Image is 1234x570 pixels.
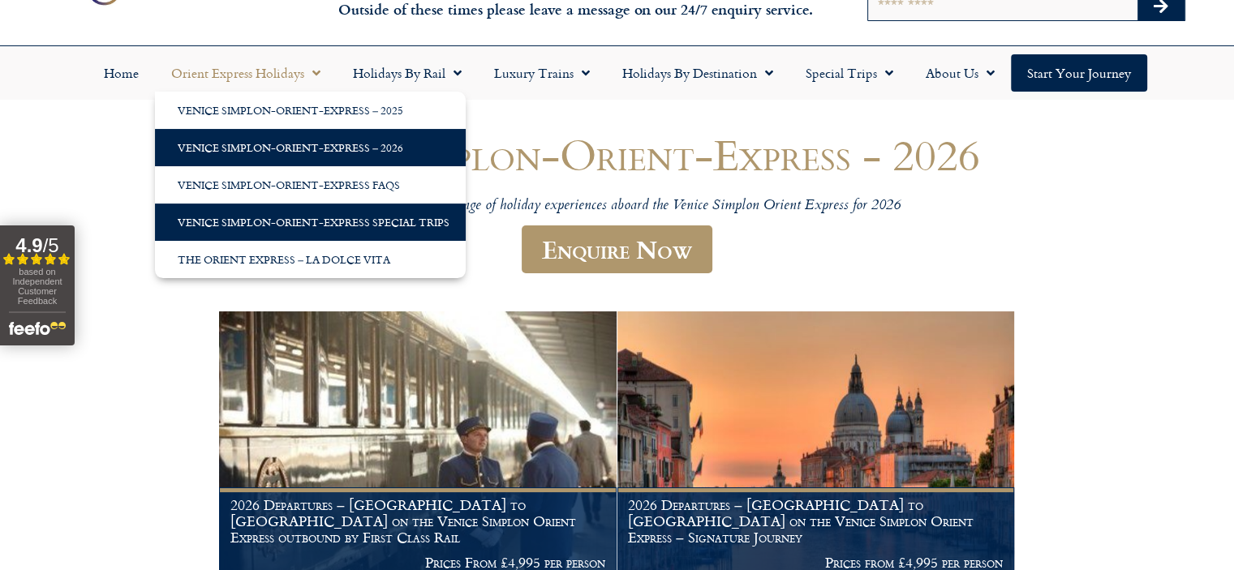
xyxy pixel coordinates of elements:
a: Venice Simplon-Orient-Express Special Trips [155,204,466,241]
a: Venice Simplon-Orient-Express FAQs [155,166,466,204]
a: The Orient Express – La Dolce Vita [155,241,466,278]
nav: Menu [8,54,1226,92]
a: Home [88,54,155,92]
a: Holidays by Rail [337,54,478,92]
a: Enquire Now [522,225,712,273]
h1: 2026 Departures – [GEOGRAPHIC_DATA] to [GEOGRAPHIC_DATA] on the Venice Simplon Orient Express – S... [628,497,1003,545]
a: Venice Simplon-Orient-Express – 2026 [155,129,466,166]
h1: Venice Simplon-Orient-Express - 2026 [131,131,1104,178]
a: Venice Simplon-Orient-Express – 2025 [155,92,466,129]
a: Start your Journey [1011,54,1147,92]
a: Luxury Trains [478,54,606,92]
a: About Us [909,54,1011,92]
a: Orient Express Holidays [155,54,337,92]
a: Special Trips [789,54,909,92]
ul: Orient Express Holidays [155,92,466,278]
p: View our expanding range of holiday experiences aboard the Venice Simplon Orient Express for 2026 [131,197,1104,216]
a: Holidays by Destination [606,54,789,92]
h1: 2026 Departures – [GEOGRAPHIC_DATA] to [GEOGRAPHIC_DATA] on the Venice Simplon Orient Express out... [230,497,605,545]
